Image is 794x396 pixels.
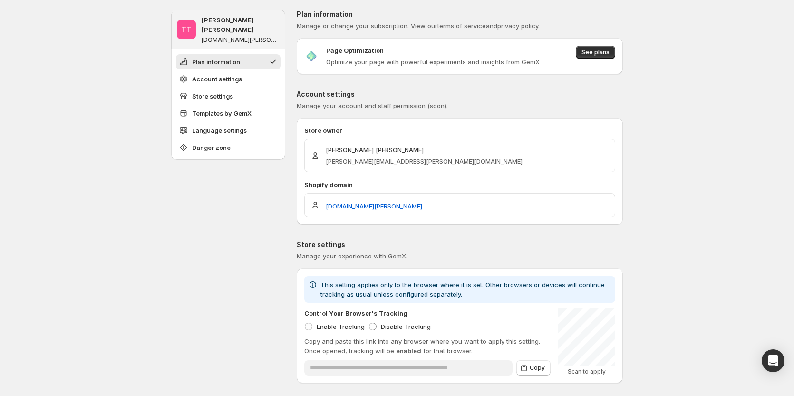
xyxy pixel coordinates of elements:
[181,25,192,34] text: TT
[192,91,233,101] span: Store settings
[304,180,615,189] p: Shopify domain
[396,347,421,355] span: enabled
[304,49,319,63] img: Page Optimization
[304,337,551,356] p: Copy and paste this link into any browser where you want to apply this setting. Once opened, trac...
[304,126,615,135] p: Store owner
[192,126,247,135] span: Language settings
[576,46,615,59] button: See plans
[192,109,252,118] span: Templates by GemX
[317,323,365,330] span: Enable Tracking
[581,49,610,56] span: See plans
[326,145,523,155] p: [PERSON_NAME] [PERSON_NAME]
[176,54,281,69] button: Plan information
[202,36,280,44] p: [DOMAIN_NAME][PERSON_NAME]
[516,360,551,376] button: Copy
[176,140,281,155] button: Danger zone
[192,74,242,84] span: Account settings
[326,157,523,166] p: [PERSON_NAME][EMAIL_ADDRESS][PERSON_NAME][DOMAIN_NAME]
[497,22,538,30] a: privacy policy
[326,46,384,55] p: Page Optimization
[176,123,281,138] button: Language settings
[202,15,280,34] p: [PERSON_NAME] [PERSON_NAME]
[176,106,281,121] button: Templates by GemX
[297,240,623,249] p: Store settings
[297,89,623,99] p: Account settings
[176,89,281,104] button: Store settings
[558,368,615,376] p: Scan to apply
[177,20,196,39] span: Tanya Tanya
[297,102,448,109] span: Manage your account and staff permission (soon).
[192,143,231,152] span: Danger zone
[326,201,422,211] a: [DOMAIN_NAME][PERSON_NAME]
[320,281,605,298] span: This setting applies only to the browser where it is set. Other browsers or devices will continue...
[437,22,486,30] a: terms of service
[762,349,784,372] div: Open Intercom Messenger
[326,57,540,67] p: Optimize your page with powerful experiments and insights from GemX
[297,10,623,19] p: Plan information
[176,71,281,87] button: Account settings
[297,252,407,260] span: Manage your experience with GemX.
[192,57,240,67] span: Plan information
[297,22,540,30] span: Manage or change your subscription. View our and .
[530,364,545,372] span: Copy
[381,323,431,330] span: Disable Tracking
[304,308,407,318] p: Control Your Browser's Tracking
